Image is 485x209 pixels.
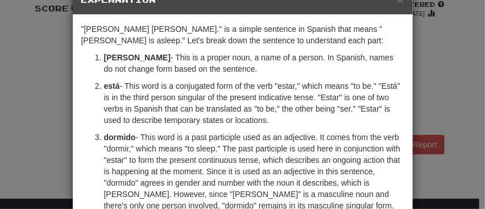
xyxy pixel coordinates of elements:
p: "[PERSON_NAME] [PERSON_NAME]." is a simple sentence in Spanish that means "[PERSON_NAME] is aslee... [81,23,404,46]
strong: dormido [104,133,136,142]
strong: [PERSON_NAME] [104,53,171,62]
p: - This word is a conjugated form of the verb "estar," which means "to be." "Está" is in the third... [104,80,404,126]
strong: está [104,81,120,91]
p: - This is a proper noun, a name of a person. In Spanish, names do not change form based on the se... [104,52,404,75]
